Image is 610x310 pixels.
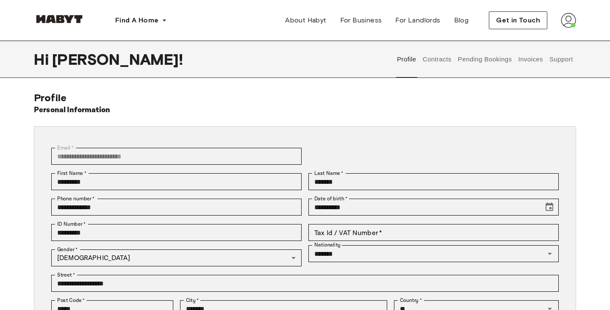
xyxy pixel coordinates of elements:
[51,148,302,165] div: You can't change your email address at the moment. Please reach out to customer support in case y...
[57,271,75,279] label: Street
[34,104,111,116] h6: Personal Information
[396,41,418,78] button: Profile
[395,15,440,25] span: For Landlords
[561,13,576,28] img: avatar
[517,41,544,78] button: Invoices
[457,41,513,78] button: Pending Bookings
[548,41,574,78] button: Support
[314,241,341,249] label: Nationality
[541,199,558,216] button: Choose date, selected date is Oct 2, 1987
[400,296,422,304] label: Country
[340,15,382,25] span: For Business
[34,50,52,68] span: Hi
[496,15,540,25] span: Get in Touch
[447,12,476,29] a: Blog
[394,41,576,78] div: user profile tabs
[108,12,174,29] button: Find A Home
[186,296,199,304] label: City
[544,248,556,260] button: Open
[388,12,447,29] a: For Landlords
[57,296,85,304] label: Post Code
[51,249,302,266] div: [DEMOGRAPHIC_DATA]
[57,195,95,202] label: Phone number
[278,12,333,29] a: About Habyt
[57,144,74,152] label: Email
[57,220,86,228] label: ID Number
[454,15,469,25] span: Blog
[314,195,347,202] label: Date of birth
[285,15,326,25] span: About Habyt
[489,11,547,29] button: Get in Touch
[314,169,344,177] label: Last Name
[57,246,78,253] label: Gender
[34,91,67,104] span: Profile
[333,12,389,29] a: For Business
[421,41,452,78] button: Contracts
[57,169,86,177] label: First Name
[115,15,158,25] span: Find A Home
[34,15,85,23] img: Habyt
[52,50,183,68] span: [PERSON_NAME] !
